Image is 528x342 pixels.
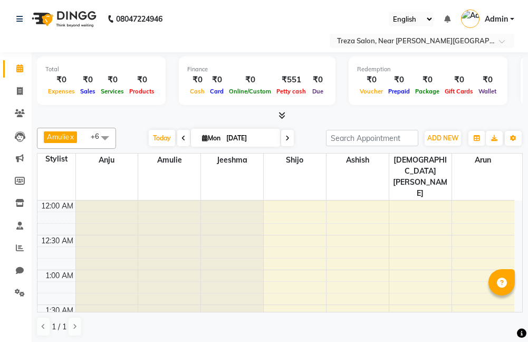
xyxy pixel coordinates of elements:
[187,88,207,95] span: Cash
[43,270,75,281] div: 1:00 AM
[127,88,157,95] span: Products
[39,235,75,246] div: 12:30 AM
[442,74,476,86] div: ₹0
[476,74,499,86] div: ₹0
[27,4,99,34] img: logo
[45,65,157,74] div: Total
[389,154,452,200] span: [DEMOGRAPHIC_DATA][PERSON_NAME]
[187,74,207,86] div: ₹0
[442,88,476,95] span: Gift Cards
[264,154,326,167] span: Shijo
[52,321,66,332] span: 1 / 1
[127,74,157,86] div: ₹0
[37,154,75,165] div: Stylist
[47,132,69,141] span: Amulie
[476,88,499,95] span: Wallet
[357,74,386,86] div: ₹0
[43,305,75,316] div: 1:30 AM
[386,74,412,86] div: ₹0
[91,132,107,140] span: +6
[149,130,175,146] span: Today
[386,88,412,95] span: Prepaid
[326,130,418,146] input: Search Appointment
[226,74,274,86] div: ₹0
[116,4,162,34] b: 08047224946
[452,154,514,167] span: Arun
[76,154,138,167] span: Anju
[327,154,389,167] span: Ashish
[485,14,508,25] span: Admin
[201,154,263,167] span: Jeeshma
[78,74,98,86] div: ₹0
[207,74,226,86] div: ₹0
[412,74,442,86] div: ₹0
[274,88,309,95] span: Petty cash
[357,88,386,95] span: Voucher
[98,74,127,86] div: ₹0
[98,88,127,95] span: Services
[187,65,327,74] div: Finance
[425,131,461,146] button: ADD NEW
[226,88,274,95] span: Online/Custom
[427,134,458,142] span: ADD NEW
[207,88,226,95] span: Card
[357,65,499,74] div: Redemption
[310,88,326,95] span: Due
[45,74,78,86] div: ₹0
[78,88,98,95] span: Sales
[69,132,74,141] a: x
[199,134,223,142] span: Mon
[138,154,200,167] span: Amulie
[39,201,75,212] div: 12:00 AM
[461,9,479,28] img: Admin
[309,74,327,86] div: ₹0
[223,130,276,146] input: 2025-09-01
[412,88,442,95] span: Package
[45,88,78,95] span: Expenses
[274,74,309,86] div: ₹551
